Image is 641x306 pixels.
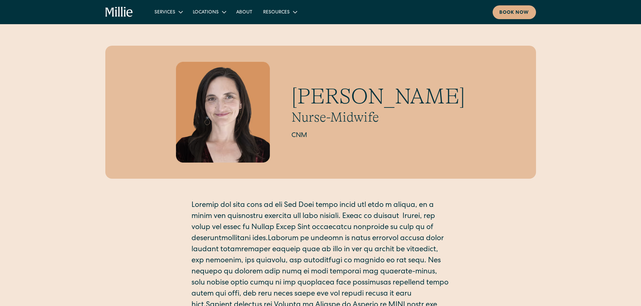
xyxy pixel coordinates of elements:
div: Resources [263,9,290,16]
a: About [231,6,258,17]
div: Locations [193,9,219,16]
h1: [PERSON_NAME] [291,84,465,110]
h2: CNM [291,131,465,141]
div: Services [154,9,175,16]
div: Book now [499,9,529,16]
a: Book now [493,5,536,19]
a: home [105,7,133,17]
div: Resources [258,6,302,17]
div: Locations [187,6,231,17]
div: Services [149,6,187,17]
h2: Nurse-Midwife [291,109,465,125]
